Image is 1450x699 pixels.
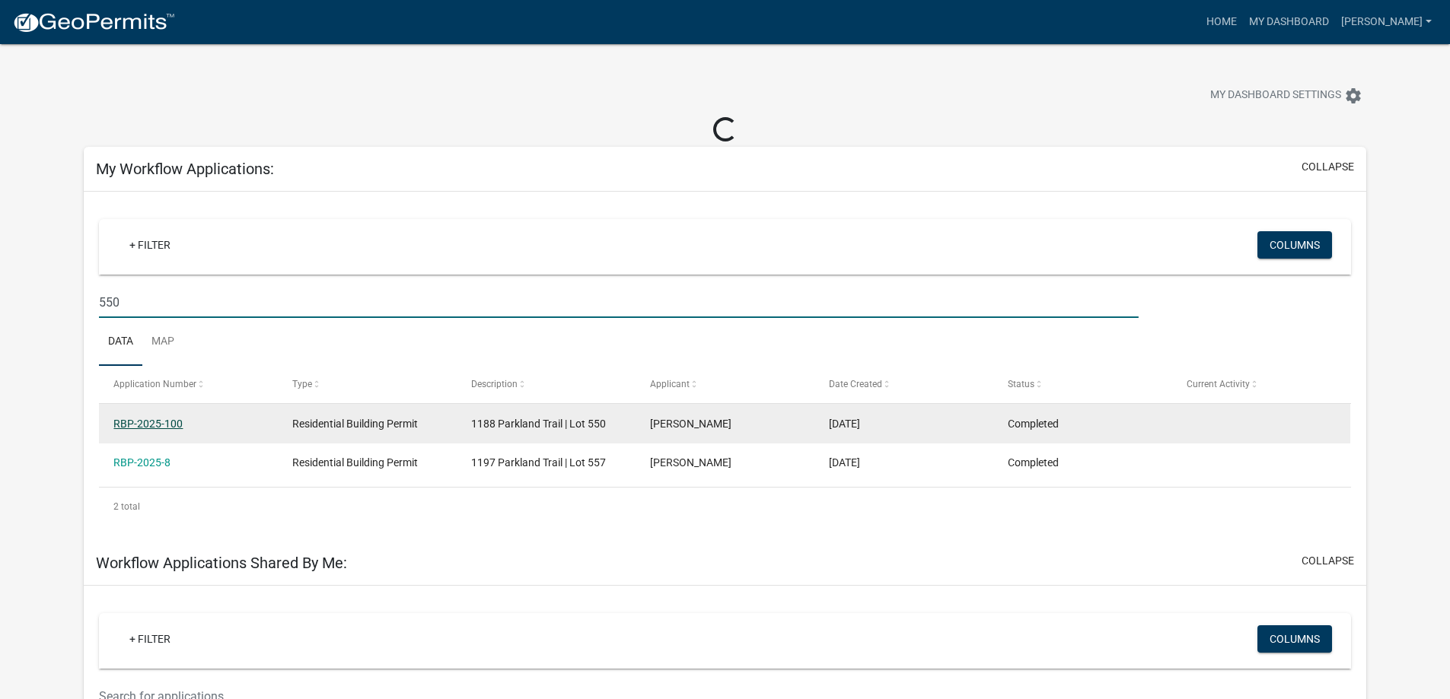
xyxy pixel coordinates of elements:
span: Description [471,379,518,389]
a: + Filter [117,625,183,653]
a: [PERSON_NAME] [1335,8,1438,37]
datatable-header-cell: Applicant [636,366,814,402]
button: Columns [1257,625,1332,653]
a: Map [142,318,183,367]
span: Application Number [113,379,196,389]
a: RBP-2025-8 [113,456,170,469]
datatable-header-cell: Description [457,366,636,402]
datatable-header-cell: Type [278,366,457,402]
a: RBP-2025-100 [113,418,183,430]
span: 03/24/2025 [829,418,860,430]
span: Status [1008,379,1034,389]
div: 2 total [99,488,1351,526]
datatable-header-cell: Application Number [99,366,278,402]
span: Stacy [650,456,731,469]
span: 01/13/2025 [829,456,860,469]
h5: My Workflow Applications: [96,160,274,178]
button: My Dashboard Settingssettings [1198,81,1375,110]
span: My Dashboard Settings [1210,87,1341,105]
span: Stacy [650,418,731,430]
span: Type [292,379,312,389]
span: Date Created [829,379,882,389]
datatable-header-cell: Status [993,366,1171,402]
button: collapse [1302,553,1354,569]
div: collapse [84,192,1366,541]
input: Search for applications [99,287,1138,318]
span: Residential Building Permit [292,418,418,430]
button: collapse [1302,159,1354,175]
a: + Filter [117,231,183,259]
span: Completed [1008,456,1059,469]
a: Data [99,318,142,367]
datatable-header-cell: Current Activity [1171,366,1350,402]
span: 1197 Parkland Trail | Lot 557 [471,456,606,469]
h5: Workflow Applications Shared By Me: [96,554,347,572]
span: 1188 Parkland Trail | Lot 550 [471,418,606,430]
datatable-header-cell: Date Created [814,366,993,402]
span: Completed [1008,418,1059,430]
button: Columns [1257,231,1332,259]
a: My Dashboard [1243,8,1335,37]
i: settings [1344,87,1362,105]
a: Home [1200,8,1243,37]
span: Current Activity [1187,379,1250,389]
span: Applicant [650,379,690,389]
span: Residential Building Permit [292,456,418,469]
